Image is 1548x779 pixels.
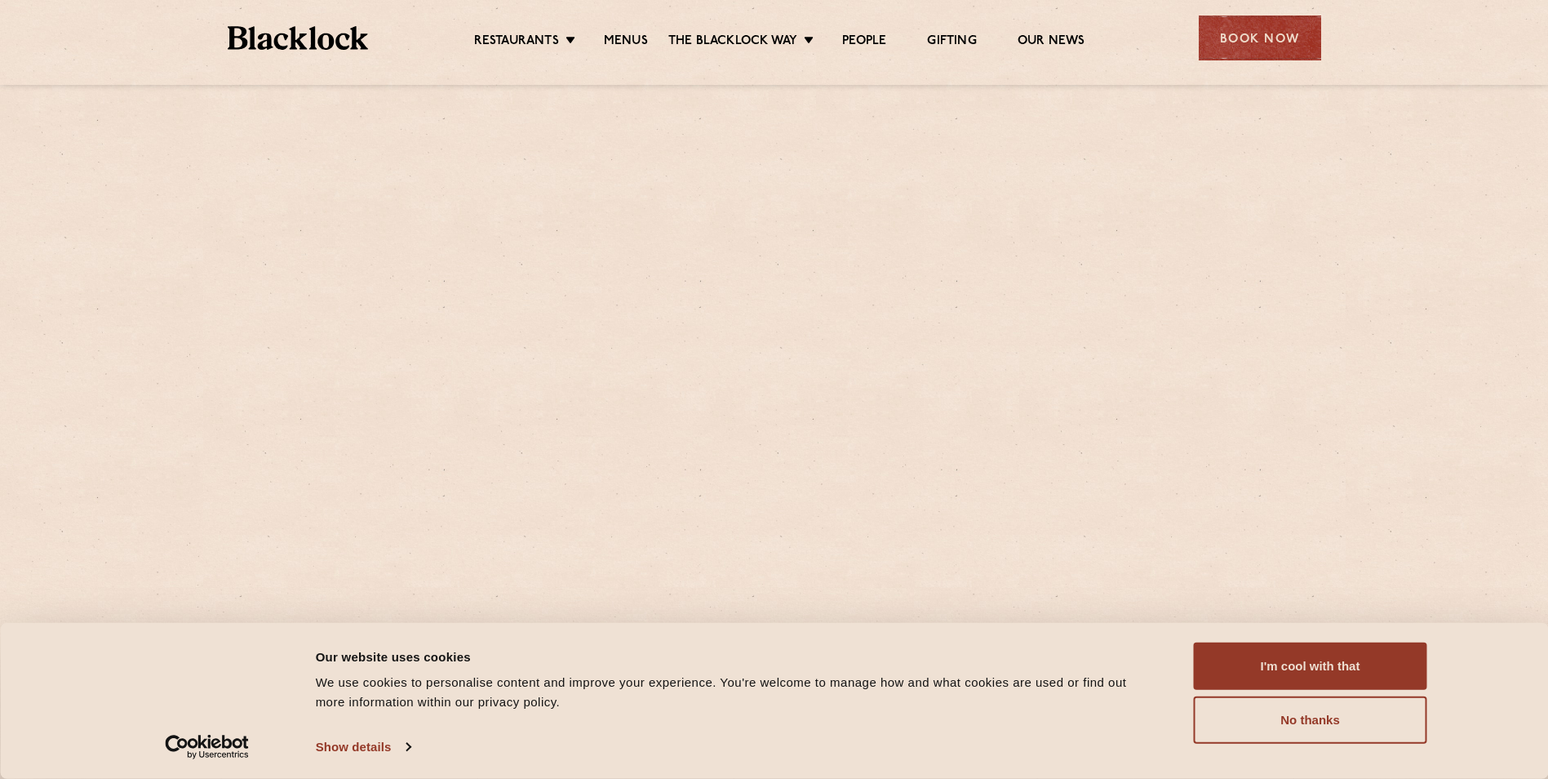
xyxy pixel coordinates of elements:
[668,33,797,51] a: The Blacklock Way
[927,33,976,51] a: Gifting
[1018,33,1085,51] a: Our News
[842,33,886,51] a: People
[316,673,1157,712] div: We use cookies to personalise content and improve your experience. You're welcome to manage how a...
[316,735,410,759] a: Show details
[228,26,369,50] img: BL_Textured_Logo-footer-cropped.svg
[135,735,278,759] a: Usercentrics Cookiebot - opens in a new window
[316,647,1157,666] div: Our website uses cookies
[1194,643,1427,690] button: I'm cool with that
[474,33,559,51] a: Restaurants
[604,33,648,51] a: Menus
[1199,16,1321,60] div: Book Now
[1194,697,1427,744] button: No thanks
